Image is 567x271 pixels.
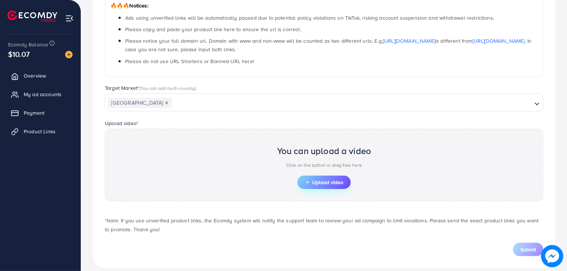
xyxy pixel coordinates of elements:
[125,37,531,53] span: Please notice your full domain url. Domain with www and non-www will be counted as two different ...
[65,51,73,58] img: image
[6,68,75,83] a: Overview
[105,120,139,127] label: Upload video
[110,2,149,9] span: Notices:
[125,26,301,33] span: Please copy and paste your product link here to ensure the url is correct.
[24,128,56,135] span: Product Links
[125,14,494,22] span: Ads using unverified links will be automatically paused due to potential policy violations on Tik...
[7,10,57,22] img: logo
[165,101,169,105] button: Deselect Pakistan
[24,91,61,98] span: My ad accounts
[6,124,75,139] a: Product Links
[110,2,129,9] span: 🔥🔥🔥
[520,246,536,253] span: Submit
[24,72,46,79] span: Overview
[139,85,196,91] span: (You can add multi-country)
[125,58,254,65] span: Please do not use URL Shortens or Banned URL here!
[8,49,30,59] span: $10.07
[105,216,543,234] p: *Note: If you use unverified product links, the Ecomdy system will notify the support team to rev...
[105,84,196,92] label: Target Market
[65,14,74,23] img: menu
[24,109,44,117] span: Payment
[277,146,371,156] h2: You can upload a video
[173,97,531,109] input: Search for option
[105,94,543,111] div: Search for option
[541,245,563,267] img: image
[108,98,172,108] span: [GEOGRAPHIC_DATA]
[297,176,351,189] button: Upload video
[277,161,371,170] p: Click on the button or drag files here
[6,87,75,102] a: My ad accounts
[383,37,435,45] a: [URL][DOMAIN_NAME]
[513,243,543,256] button: Submit
[6,105,75,120] a: Payment
[473,37,525,45] a: [URL][DOMAIN_NAME]
[8,41,48,48] span: Ecomdy Balance
[305,180,343,185] span: Upload video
